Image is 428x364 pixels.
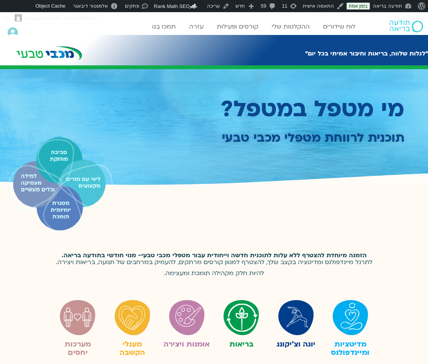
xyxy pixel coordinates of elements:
[319,19,359,34] a: לוח שידורים
[213,19,262,34] a: קורסים ופעילות
[109,340,156,357] h2: מעגלי הקשבה
[163,340,210,348] h2: אומנות ויצירה
[62,251,367,260] strong: הזמנה מיוחדת להצטרף ללא עלות לתוכנית חדשה וייחודית עבור מטפלי מכבי טבעי- מנוי חודשי בתודעה בריאה.
[65,12,97,24] span: Admin Notices
[154,3,190,9] span: Rank Math SEO
[314,94,374,125] span: מטפל
[347,3,370,9] a: בזמן אמת
[327,340,374,357] h2: מדיטציות ומיינדפולנס
[268,19,313,34] a: ההקלטות שלי
[12,12,62,24] a: שלום,
[305,50,428,57] h2: "לגלות שלווה, בריאות וחיבור אמיתי בכל יום"
[54,340,101,357] h2: מערכות יחסים
[24,15,47,21] span: shaulgoral
[381,94,404,125] span: מי
[390,21,423,32] img: תודעה בריאה
[148,19,180,34] a: תמכו בנו
[272,340,319,348] h2: יוגה וצ׳יקונג
[185,19,207,34] a: עזרה
[391,12,428,24] a: Query Monitor
[54,252,374,278] p: לתרגל מיינדפולנס ומדיטציה בקצב שלך, להצטרף למגוון קורסים מרתקים, להעמיק במרחבים של תנועה, בריאות ...
[221,94,307,125] span: במטפל?
[218,340,265,348] h2: בריאות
